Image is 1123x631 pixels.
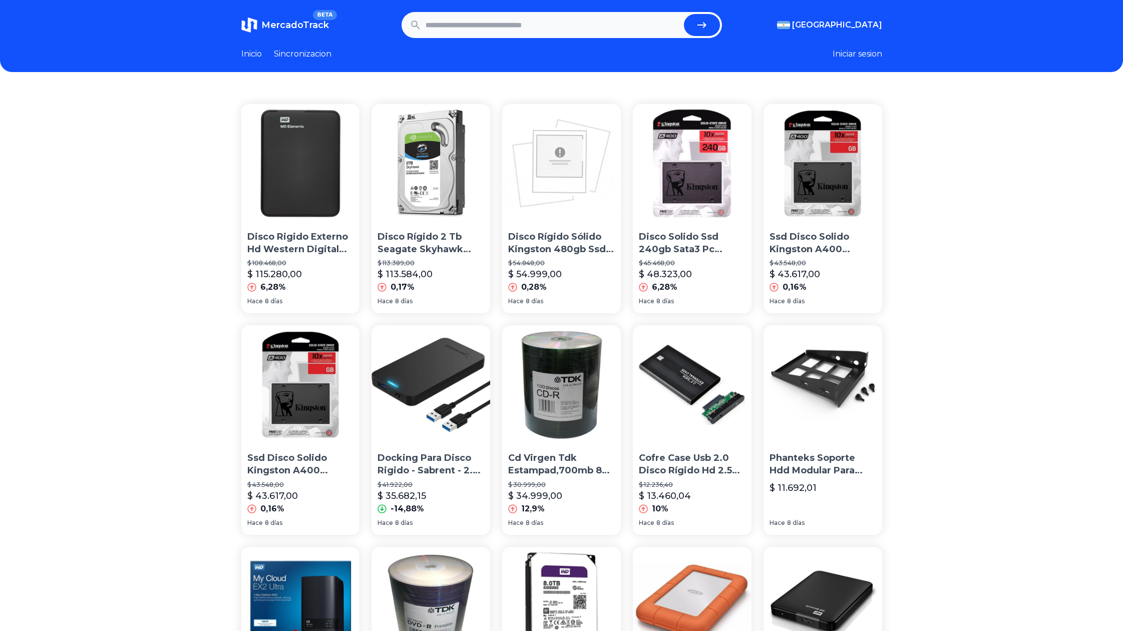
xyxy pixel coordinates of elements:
img: MercadoTrack [241,17,257,33]
img: Phanteks Soporte Hdd Modular Para Disco 3.5 - 2.5 Metálico [764,325,882,444]
span: Hace [508,519,524,527]
span: Hace [508,297,524,305]
p: $ 13.460,04 [639,489,691,503]
p: 0,28% [521,281,547,293]
img: Ssd Disco Solido Kingston A400 240gb Sata 3 Simil Uv400 [241,325,360,444]
span: [GEOGRAPHIC_DATA] [792,19,882,31]
span: 8 días [265,297,282,305]
span: Hace [378,519,393,527]
p: $ 34.999,00 [508,489,562,503]
button: [GEOGRAPHIC_DATA] [777,19,882,31]
p: Disco Rígido 2 Tb Seagate Skyhawk Simil Purple Wd Dvr Cct [378,231,484,256]
p: $ 35.682,15 [378,489,426,503]
p: $ 11.692,01 [770,481,817,495]
p: Docking Para Disco Rigido - Sabrent - 2.5 - Usb 3.0 Hdd/ssd [378,452,484,477]
span: 8 días [265,519,282,527]
span: 8 días [787,519,805,527]
p: 0,16% [260,503,284,515]
img: Argentina [777,21,790,29]
span: 8 días [526,519,543,527]
a: Disco Rígido 2 Tb Seagate Skyhawk Simil Purple Wd Dvr CctDisco Rígido 2 Tb Seagate Skyhawk Simil ... [371,104,490,313]
a: Disco Rigido Externo Hd Western Digital 1tb Usb 3.0 Win/macDisco Rigido Externo Hd Western Digita... [241,104,360,313]
img: Cofre Case Usb 2.0 Disco Rígido Hd 2.5 Sata De Notebook [633,325,752,444]
p: $ 43.548,00 [247,481,354,489]
p: Ssd Disco Solido Kingston A400 240gb Sata 3 Simil Uv400 [247,452,354,477]
p: Disco Rigido Externo Hd Western Digital 1tb Usb 3.0 Win/mac [247,231,354,256]
p: Phanteks Soporte Hdd Modular Para Disco 3.5 - 2.5 Metálico [770,452,876,477]
span: Hace [247,297,263,305]
a: Disco Solido Ssd 240gb Sata3 Pc Notebook MacDisco Solido Ssd 240gb Sata3 Pc Notebook Mac$ 45.468,... [633,104,752,313]
img: Ssd Disco Solido Kingston A400 240gb Pc Gamer Sata 3 [764,104,882,223]
p: 6,28% [260,281,286,293]
p: 0,16% [783,281,807,293]
img: Cd Virgen Tdk Estampad,700mb 80 Minutos Bulk X100,avellaneda [502,325,621,444]
p: $ 113.584,00 [378,267,433,281]
p: $ 41.922,00 [378,481,484,489]
p: 6,28% [652,281,677,293]
a: Sincronizacion [274,48,331,60]
a: Cd Virgen Tdk Estampad,700mb 80 Minutos Bulk X100,avellanedaCd Virgen Tdk Estampad,700mb 80 Minut... [502,325,621,534]
p: $ 30.999,00 [508,481,615,489]
p: $ 108.468,00 [247,259,354,267]
p: 0,17% [391,281,415,293]
p: $ 45.468,00 [639,259,745,267]
p: $ 48.323,00 [639,267,692,281]
p: $ 43.617,00 [770,267,820,281]
p: $ 43.617,00 [247,489,298,503]
p: Cofre Case Usb 2.0 Disco Rígido Hd 2.5 Sata De Notebook [639,452,745,477]
span: 8 días [656,297,674,305]
p: Disco Rígido Sólido Kingston 480gb Ssd Now A400 Sata3 2.5 [508,231,615,256]
p: Disco Solido Ssd 240gb Sata3 Pc Notebook Mac [639,231,745,256]
span: Hace [639,297,654,305]
p: $ 115.280,00 [247,267,302,281]
p: -14,88% [391,503,424,515]
span: 8 días [395,297,413,305]
a: MercadoTrackBETA [241,17,329,33]
p: $ 43.548,00 [770,259,876,267]
p: $ 12.236,40 [639,481,745,489]
span: 8 días [787,297,805,305]
a: Inicio [241,48,262,60]
a: Disco Rígido Sólido Kingston 480gb Ssd Now A400 Sata3 2.5Disco Rígido Sólido Kingston 480gb Ssd N... [502,104,621,313]
span: 8 días [395,519,413,527]
button: Iniciar sesion [833,48,882,60]
span: MercadoTrack [261,20,329,31]
a: Ssd Disco Solido Kingston A400 240gb Pc Gamer Sata 3Ssd Disco Solido Kingston A400 240gb Pc Gamer... [764,104,882,313]
p: 12,9% [521,503,545,515]
p: Ssd Disco Solido Kingston A400 240gb Pc Gamer Sata 3 [770,231,876,256]
img: Disco Rigido Externo Hd Western Digital 1tb Usb 3.0 Win/mac [241,104,360,223]
a: Docking Para Disco Rigido - Sabrent - 2.5 - Usb 3.0 Hdd/ssdDocking Para Disco Rigido - Sabrent - ... [371,325,490,534]
a: Cofre Case Usb 2.0 Disco Rígido Hd 2.5 Sata De NotebookCofre Case Usb 2.0 Disco Rígido Hd 2.5 Sat... [633,325,752,534]
span: Hace [247,519,263,527]
p: $ 113.389,00 [378,259,484,267]
span: Hace [770,519,785,527]
p: 10% [652,503,668,515]
p: Cd Virgen Tdk Estampad,700mb 80 Minutos Bulk X100,avellaneda [508,452,615,477]
img: Disco Rígido 2 Tb Seagate Skyhawk Simil Purple Wd Dvr Cct [371,104,490,223]
img: Disco Solido Ssd 240gb Sata3 Pc Notebook Mac [633,104,752,223]
img: Docking Para Disco Rigido - Sabrent - 2.5 - Usb 3.0 Hdd/ssd [371,325,490,444]
p: $ 54.999,00 [508,267,562,281]
img: Disco Rígido Sólido Kingston 480gb Ssd Now A400 Sata3 2.5 [502,104,621,223]
a: Phanteks Soporte Hdd Modular Para Disco 3.5 - 2.5 MetálicoPhanteks Soporte Hdd Modular Para Disco... [764,325,882,534]
a: Ssd Disco Solido Kingston A400 240gb Sata 3 Simil Uv400Ssd Disco Solido Kingston A400 240gb Sata ... [241,325,360,534]
span: Hace [770,297,785,305]
span: 8 días [526,297,543,305]
span: 8 días [656,519,674,527]
span: Hace [378,297,393,305]
span: Hace [639,519,654,527]
p: $ 54.848,00 [508,259,615,267]
span: BETA [313,10,336,20]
